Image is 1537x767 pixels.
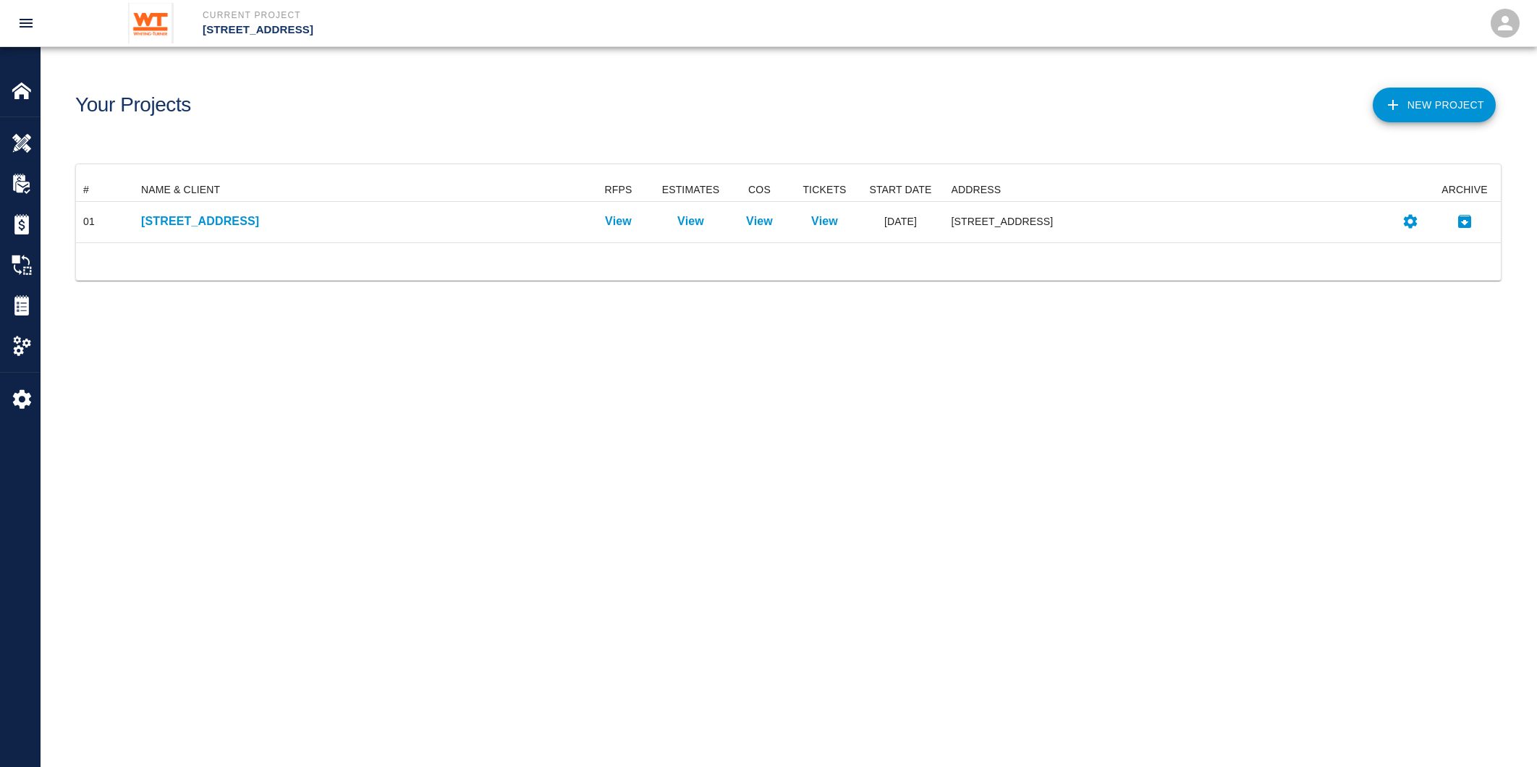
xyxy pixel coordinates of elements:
a: View [811,213,838,230]
div: ADDRESS [952,178,1002,201]
h1: Your Projects [75,93,191,117]
div: ADDRESS [944,178,1393,201]
div: [DATE] [858,202,944,242]
img: Whiting-Turner [128,3,174,43]
div: ARCHIVE [1441,178,1487,201]
div: TICKETS [792,178,858,201]
div: 01 [83,214,95,229]
div: NAME & CLIENT [134,178,583,201]
iframe: Chat Widget [1465,698,1537,767]
div: TICKETS [803,178,846,201]
div: ARCHIVE [1428,178,1501,201]
a: View [677,213,704,230]
div: RFPS [583,178,655,201]
div: START DATE [869,178,931,201]
button: Settings [1396,207,1425,236]
button: open drawer [9,6,43,41]
div: COS [727,178,792,201]
div: [STREET_ADDRESS] [952,214,1386,229]
div: # [83,178,89,201]
div: COS [748,178,771,201]
div: ESTIMATES [662,178,720,201]
div: RFPS [605,178,632,201]
a: View [746,213,773,230]
div: ESTIMATES [655,178,727,201]
button: New Project [1373,88,1496,122]
a: [STREET_ADDRESS] [141,213,575,230]
p: [STREET_ADDRESS] [203,22,847,38]
div: # [76,178,134,201]
div: NAME & CLIENT [141,178,220,201]
p: Current Project [203,9,847,22]
a: View [605,213,632,230]
div: START DATE [858,178,944,201]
